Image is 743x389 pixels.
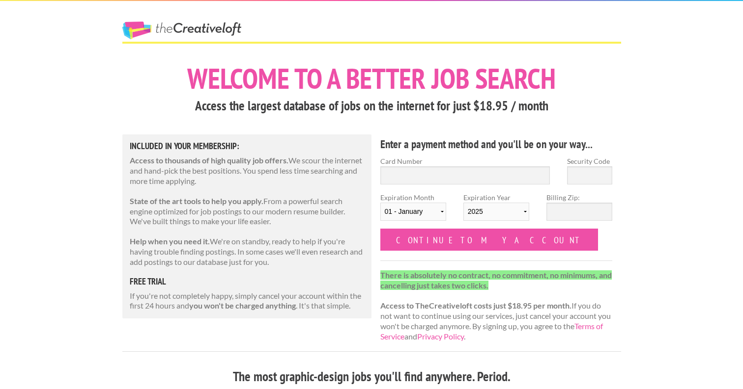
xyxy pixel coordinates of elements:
[463,192,529,229] label: Expiration Year
[130,142,365,151] h5: Included in Your Membership:
[130,156,365,186] p: We scour the internet and hand-pick the best positions. You spend less time searching and more ti...
[380,192,446,229] label: Expiration Month
[122,97,621,115] h3: Access the largest database of jobs on the internet for just $18.95 / month
[122,367,621,386] h3: The most graphic-design jobs you'll find anywhere. Period.
[567,156,612,166] label: Security Code
[130,236,365,267] p: We're on standby, ready to help if you're having trouble finding postings. In some cases we'll ev...
[380,229,599,251] input: Continue to my account
[122,22,241,39] a: The Creative Loft
[130,291,365,311] p: If you're not completely happy, simply cancel your account within the first 24 hours and . It's t...
[130,196,263,206] strong: State of the art tools to help you apply.
[189,301,296,310] strong: you won't be charged anything
[380,270,613,342] p: If you do not want to continue using our services, just cancel your account you won't be charged ...
[380,270,612,290] strong: There is absolutely no contract, no commitment, no minimums, and cancelling just takes two clicks.
[122,64,621,93] h1: Welcome to a better job search
[130,236,210,246] strong: Help when you need it.
[380,156,550,166] label: Card Number
[130,156,288,165] strong: Access to thousands of high quality job offers.
[463,203,529,221] select: Expiration Year
[130,277,365,286] h5: free trial
[380,136,613,152] h4: Enter a payment method and you'll be on your way...
[380,203,446,221] select: Expiration Month
[417,332,464,341] a: Privacy Policy
[380,301,572,310] strong: Access to TheCreativeloft costs just $18.95 per month.
[546,192,612,203] label: Billing Zip:
[380,321,603,341] a: Terms of Service
[130,196,365,227] p: From a powerful search engine optimized for job postings to our modern resume builder. We've buil...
